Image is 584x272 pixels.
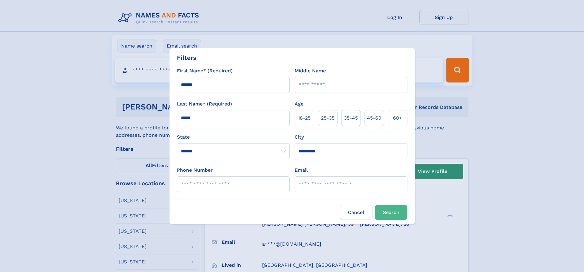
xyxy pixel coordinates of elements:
span: 35‑45 [344,114,358,122]
span: 60+ [393,114,402,122]
label: State [177,133,290,141]
button: Search [375,205,407,220]
label: Middle Name [295,67,326,75]
span: 18‑25 [298,114,311,122]
span: 45‑60 [367,114,381,122]
label: Last Name* (Required) [177,100,232,108]
label: Age [295,100,303,108]
label: Phone Number [177,167,213,174]
label: First Name* (Required) [177,67,233,75]
span: 25‑35 [321,114,334,122]
div: Filters [177,53,197,62]
label: Email [295,167,308,174]
label: City [295,133,304,141]
label: Cancel [340,205,372,220]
